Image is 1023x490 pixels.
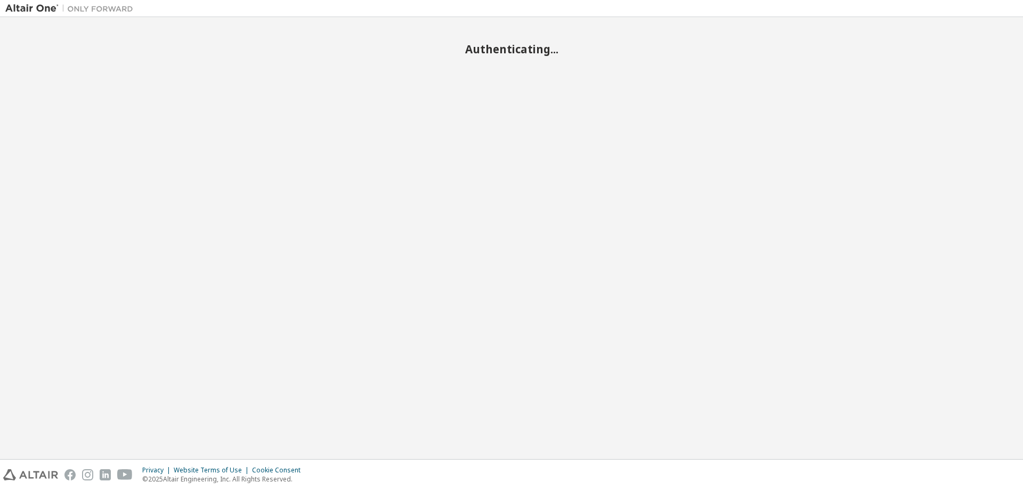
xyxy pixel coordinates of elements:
p: © 2025 Altair Engineering, Inc. All Rights Reserved. [142,475,307,484]
div: Cookie Consent [252,466,307,475]
h2: Authenticating... [5,42,1018,56]
img: Altair One [5,3,139,14]
img: altair_logo.svg [3,469,58,480]
img: instagram.svg [82,469,93,480]
img: youtube.svg [117,469,133,480]
img: linkedin.svg [100,469,111,480]
div: Website Terms of Use [174,466,252,475]
div: Privacy [142,466,174,475]
img: facebook.svg [64,469,76,480]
